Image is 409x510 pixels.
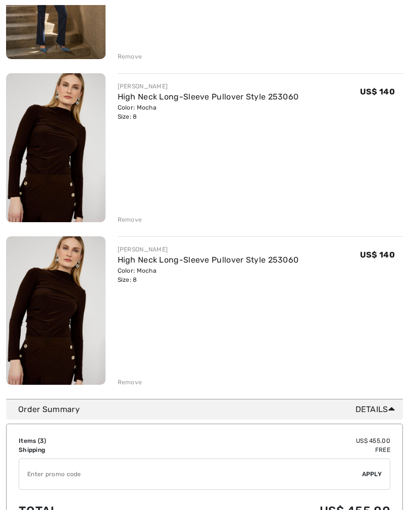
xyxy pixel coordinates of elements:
td: Items ( ) [19,436,151,445]
a: High Neck Long-Sleeve Pullover Style 253060 [118,255,299,265]
div: Remove [118,378,142,387]
a: High Neck Long-Sleeve Pullover Style 253060 [118,92,299,101]
td: Free [151,445,390,454]
span: 3 [40,437,44,444]
span: Apply [362,470,382,479]
td: Shipping [19,445,151,454]
span: Details [355,403,399,416]
td: US$ 455.00 [151,436,390,445]
div: Color: Mocha Size: 8 [118,103,299,121]
span: US$ 140 [360,87,395,96]
img: High Neck Long-Sleeve Pullover Style 253060 [6,236,106,385]
img: High Neck Long-Sleeve Pullover Style 253060 [6,73,106,222]
div: Color: Mocha Size: 8 [118,266,299,284]
div: Remove [118,52,142,61]
div: [PERSON_NAME] [118,82,299,91]
span: US$ 140 [360,250,395,260]
input: Promo code [19,459,362,489]
div: Order Summary [18,403,399,416]
div: Remove [118,215,142,224]
div: [PERSON_NAME] [118,245,299,254]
